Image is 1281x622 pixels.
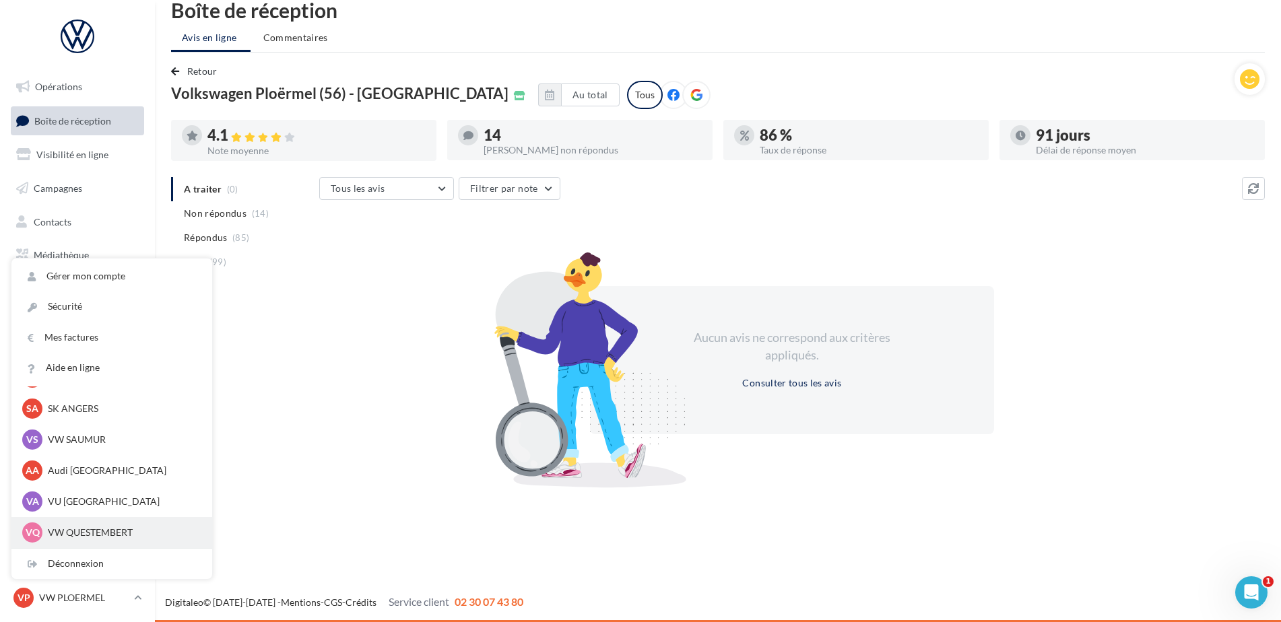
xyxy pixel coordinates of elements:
[538,83,620,106] button: Au total
[165,596,203,608] a: Digitaleo
[760,128,978,143] div: 86 %
[171,86,508,101] span: Volkswagen Ploërmel (56) - [GEOGRAPHIC_DATA]
[184,231,228,244] span: Répondus
[11,549,212,579] div: Déconnexion
[207,128,426,143] div: 4.1
[26,402,38,415] span: SA
[11,585,144,611] a: VP VW PLOERMEL
[627,81,663,109] div: Tous
[11,261,212,291] a: Gérer mon compte
[11,322,212,353] a: Mes factures
[8,275,147,303] a: Calendrier
[39,591,129,604] p: VW PLOERMEL
[389,595,449,608] span: Service client
[34,215,71,227] span: Contacts
[184,255,204,269] span: Tous
[8,308,147,348] a: PLV et print personnalisable
[26,526,40,539] span: VQ
[331,182,385,194] span: Tous les avis
[36,149,108,160] span: Visibilité en ligne
[676,329,908,364] div: Aucun avis ne correspond aux critères appliqués.
[8,174,147,203] a: Campagnes
[1235,576,1268,609] iframe: Intercom live chat
[346,596,376,608] a: Crédits
[34,249,89,261] span: Médiathèque
[8,106,147,135] a: Boîte de réception
[48,402,196,415] p: SK ANGERS
[760,145,978,155] div: Taux de réponse
[34,114,111,126] span: Boîte de réception
[319,177,454,200] button: Tous les avis
[561,83,620,106] button: Au total
[48,433,196,446] p: VW SAUMUR
[26,495,39,508] span: VA
[11,291,212,322] a: Sécurité
[171,63,223,79] button: Retour
[184,207,247,220] span: Non répondus
[484,128,702,143] div: 14
[324,596,342,608] a: CGS
[8,73,147,101] a: Opérations
[8,353,147,392] a: Campagnes DataOnDemand
[8,208,147,236] a: Contacts
[26,464,39,477] span: AA
[11,353,212,383] a: Aide en ligne
[48,464,196,477] p: Audi [GEOGRAPHIC_DATA]
[8,141,147,169] a: Visibilité en ligne
[281,596,321,608] a: Mentions
[252,208,269,219] span: (14)
[18,591,30,604] span: VP
[8,241,147,269] a: Médiathèque
[484,145,702,155] div: [PERSON_NAME] non répondus
[232,232,249,243] span: (85)
[35,81,82,92] span: Opérations
[1036,145,1254,155] div: Délai de réponse moyen
[1263,576,1274,587] span: 1
[1036,128,1254,143] div: 91 jours
[34,182,82,194] span: Campagnes
[207,146,426,155] div: Note moyenne
[459,177,560,200] button: Filtrer par note
[187,65,218,77] span: Retour
[263,31,328,44] span: Commentaires
[48,526,196,539] p: VW QUESTEMBERT
[737,375,847,391] button: Consulter tous les avis
[455,595,523,608] span: 02 30 07 43 80
[26,433,38,446] span: VS
[48,495,196,508] p: VU [GEOGRAPHIC_DATA]
[165,596,523,608] span: © [DATE]-[DATE] - - -
[209,256,226,267] span: (99)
